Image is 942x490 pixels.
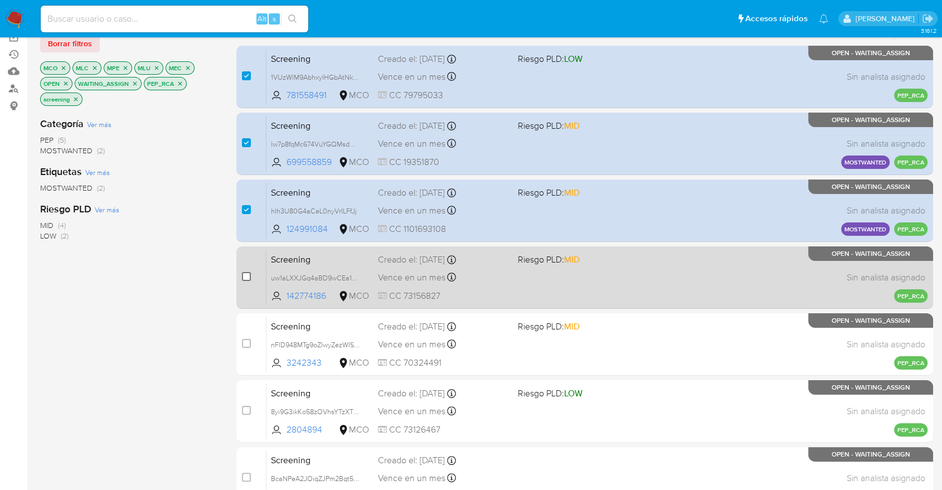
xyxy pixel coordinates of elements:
a: Salir [922,13,934,25]
input: Buscar usuario o caso... [41,12,308,26]
p: marianela.tarsia@mercadolibre.com [855,13,918,24]
span: Alt [258,13,266,24]
a: Notificaciones [819,14,828,23]
span: s [273,13,276,24]
span: Accesos rápidos [745,13,808,25]
button: search-icon [281,11,304,27]
span: 3.161.2 [920,26,936,35]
